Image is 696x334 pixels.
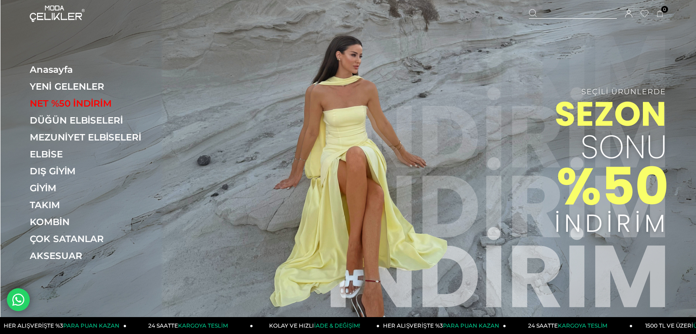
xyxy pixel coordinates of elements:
a: DIŞ GİYİM [30,166,156,177]
a: 24 SAATTEKARGOYA TESLİM [127,317,254,334]
a: HER ALIŞVERİŞTE %3PARA PUAN KAZAN [380,317,507,334]
a: AKSESUAR [30,250,156,261]
span: KARGOYA TESLİM [178,322,227,329]
img: logo [30,5,85,22]
a: YENİ GELENLER [30,81,156,92]
a: 0 [657,11,664,17]
a: DÜĞÜN ELBİSELERİ [30,115,156,126]
span: 0 [661,6,668,13]
a: GİYİM [30,183,156,194]
span: KARGOYA TESLİM [558,322,607,329]
a: ELBİSE [30,149,156,160]
span: PARA PUAN KAZAN [63,322,119,329]
a: KOMBİN [30,216,156,227]
a: Anasayfa [30,64,156,75]
a: ÇOK SATANLAR [30,233,156,244]
a: TAKIM [30,199,156,210]
a: KOLAY VE HIZLIİADE & DEĞİŞİM! [253,317,380,334]
span: PARA PUAN KAZAN [443,322,499,329]
a: NET %50 İNDİRİM [30,98,156,109]
a: 24 SAATTEKARGOYA TESLİM [506,317,633,334]
span: İADE & DEĞİŞİM! [314,322,360,329]
a: MEZUNİYET ELBİSELERİ [30,132,156,143]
